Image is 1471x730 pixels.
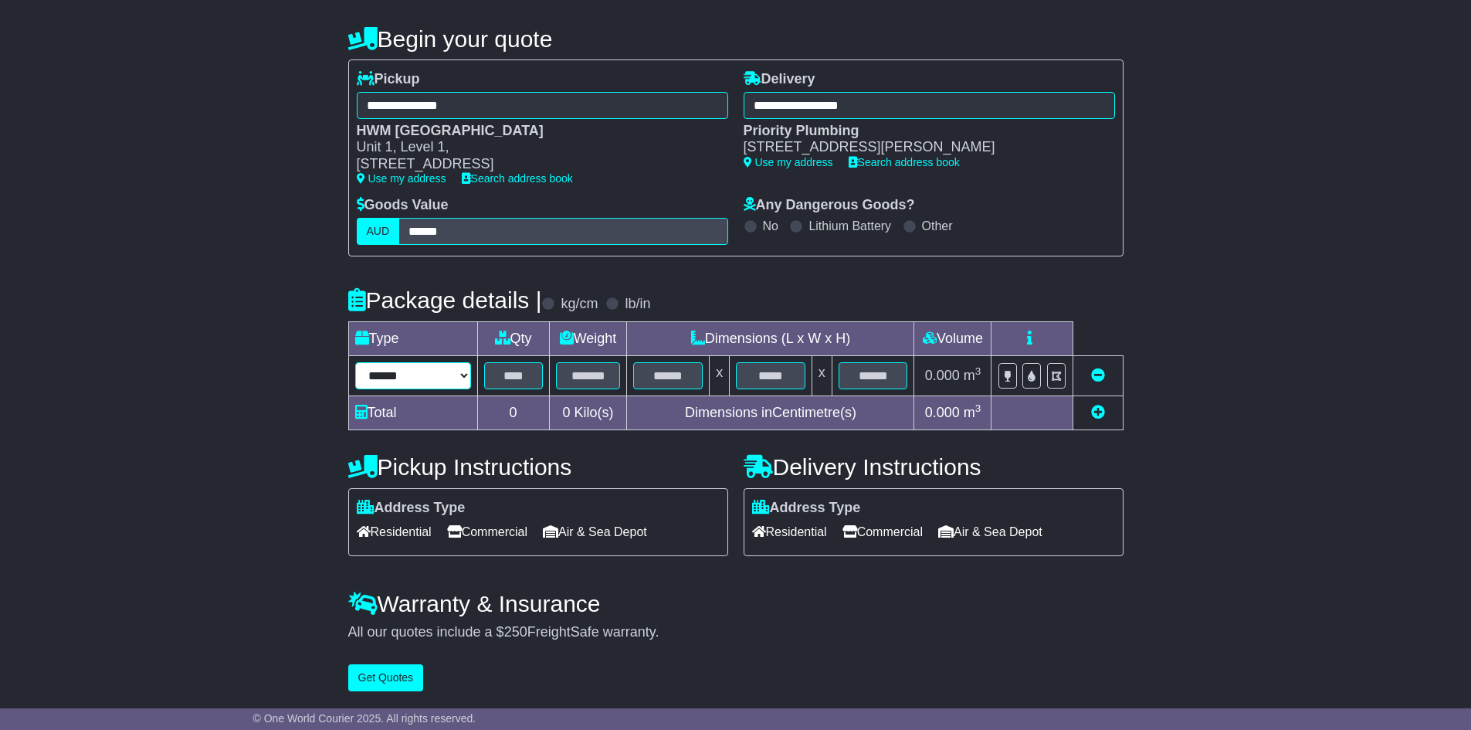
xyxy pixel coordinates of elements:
div: Priority Plumbing [744,123,1100,140]
span: 250 [504,624,527,640]
sup: 3 [975,365,981,377]
td: Dimensions in Centimetre(s) [627,396,914,430]
h4: Warranty & Insurance [348,591,1124,616]
a: Add new item [1091,405,1105,420]
span: © One World Courier 2025. All rights reserved. [253,712,476,725]
span: Air & Sea Depot [938,520,1042,544]
label: No [763,219,778,233]
button: Get Quotes [348,664,424,691]
label: Delivery [744,71,815,88]
label: lb/in [625,296,650,313]
label: Any Dangerous Goods? [744,197,915,214]
a: Use my address [744,156,833,168]
h4: Begin your quote [348,26,1124,52]
div: [STREET_ADDRESS][PERSON_NAME] [744,139,1100,156]
span: 0 [562,405,570,420]
h4: Delivery Instructions [744,454,1124,480]
span: Air & Sea Depot [543,520,647,544]
h4: Package details | [348,287,542,313]
label: Address Type [752,500,861,517]
span: Commercial [842,520,923,544]
td: Type [348,321,477,355]
a: Remove this item [1091,368,1105,383]
td: Kilo(s) [549,396,627,430]
div: [STREET_ADDRESS] [357,156,713,173]
sup: 3 [975,402,981,414]
label: Pickup [357,71,420,88]
td: Volume [914,321,991,355]
div: HWM [GEOGRAPHIC_DATA] [357,123,713,140]
span: m [964,368,981,383]
label: Address Type [357,500,466,517]
span: Residential [357,520,432,544]
h4: Pickup Instructions [348,454,728,480]
label: Goods Value [357,197,449,214]
label: kg/cm [561,296,598,313]
td: Weight [549,321,627,355]
a: Use my address [357,172,446,185]
span: Commercial [447,520,527,544]
td: 0 [477,396,549,430]
td: Dimensions (L x W x H) [627,321,914,355]
label: AUD [357,218,400,245]
span: m [964,405,981,420]
td: Qty [477,321,549,355]
label: Other [922,219,953,233]
span: 0.000 [925,368,960,383]
td: x [710,355,730,396]
span: 0.000 [925,405,960,420]
td: x [812,355,832,396]
td: Total [348,396,477,430]
a: Search address book [849,156,960,168]
div: Unit 1, Level 1, [357,139,713,156]
a: Search address book [462,172,573,185]
span: Residential [752,520,827,544]
label: Lithium Battery [808,219,891,233]
div: All our quotes include a $ FreightSafe warranty. [348,624,1124,641]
